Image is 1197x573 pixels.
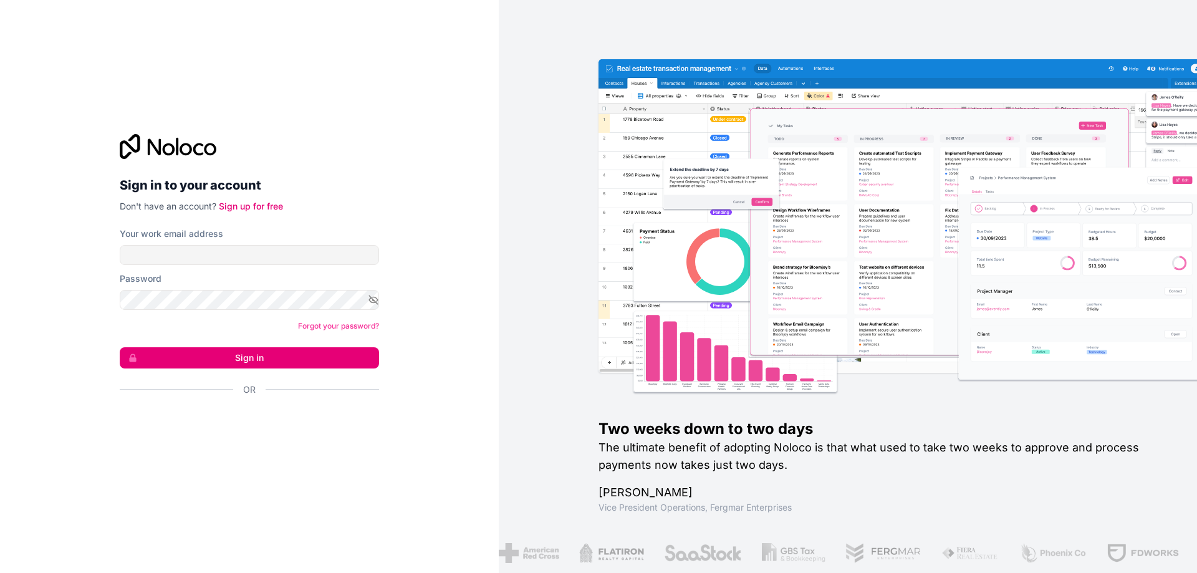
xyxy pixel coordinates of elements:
img: /assets/gbstax-C-GtDUiK.png [761,543,825,563]
a: Forgot your password? [298,321,379,330]
img: /assets/fergmar-CudnrXN5.png [845,543,921,563]
img: /assets/fdworks-Bi04fVtw.png [1106,543,1179,563]
label: Your work email address [120,228,223,240]
a: Sign up for free [219,201,283,211]
span: Don't have an account? [120,201,216,211]
input: Password [120,290,379,310]
img: /assets/saastock-C6Zbiodz.png [663,543,742,563]
h2: Sign in to your account [120,174,379,196]
img: /assets/american-red-cross-BAupjrZR.png [498,543,559,563]
img: /assets/phoenix-BREaitsQ.png [1019,543,1086,563]
h1: Vice President Operations , Fergmar Enterprises [598,501,1157,514]
h1: Two weeks down to two days [598,419,1157,439]
h1: [PERSON_NAME] [598,484,1157,501]
button: Sign in [120,347,379,368]
img: /assets/fiera-fwj2N5v4.png [941,543,999,563]
img: /assets/flatiron-C8eUkumj.png [579,543,643,563]
span: Or [243,383,256,396]
label: Password [120,272,161,285]
h2: The ultimate benefit of adopting Noloco is that what used to take two weeks to approve and proces... [598,439,1157,474]
input: Email address [120,245,379,265]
